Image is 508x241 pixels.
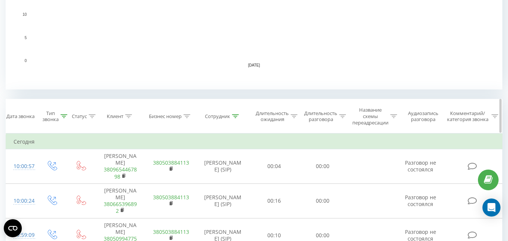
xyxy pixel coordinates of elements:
[72,113,87,120] div: Статус
[153,159,189,166] a: 380503884113
[153,228,189,235] a: 380503884113
[42,110,59,123] div: Тип звонка
[149,113,182,120] div: Бизнес номер
[196,183,250,218] td: [PERSON_NAME] (SIP)
[256,110,289,123] div: Длительность ожидания
[482,199,500,217] div: Open Intercom Messenger
[299,183,347,218] td: 00:00
[405,194,436,208] span: Разговор не состоялся
[299,149,347,184] td: 00:00
[404,110,442,123] div: Аудиозапись разговора
[6,134,502,149] td: Сегодня
[153,194,189,201] a: 380503884113
[14,194,29,208] div: 10:00:24
[250,149,299,184] td: 00:04
[446,110,490,123] div: Комментарий/категория звонка
[95,183,146,218] td: [PERSON_NAME]
[24,36,27,40] text: 5
[95,149,146,184] td: [PERSON_NAME]
[205,113,230,120] div: Сотрудник
[6,113,35,120] div: Дата звонка
[24,59,27,63] text: 0
[248,63,260,67] text: [DATE]
[304,110,337,123] div: Длительность разговора
[104,200,137,214] a: 380665396892
[250,183,299,218] td: 00:16
[4,219,22,237] button: Open CMP widget
[104,166,137,180] a: 3809654467898
[14,159,29,174] div: 10:00:57
[107,113,123,120] div: Клиент
[352,107,388,126] div: Название схемы переадресации
[405,159,436,173] span: Разговор не состоялся
[196,149,250,184] td: [PERSON_NAME] (SIP)
[23,12,27,17] text: 10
